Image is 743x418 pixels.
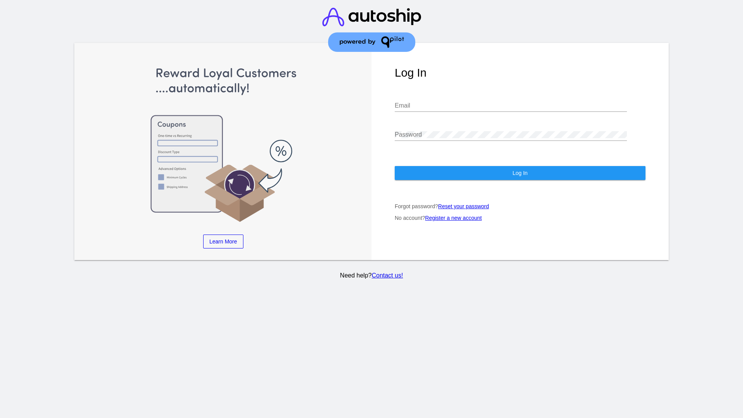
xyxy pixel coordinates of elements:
[438,203,489,209] a: Reset your password
[512,170,527,176] span: Log In
[425,215,482,221] a: Register a new account
[371,272,403,279] a: Contact us!
[395,166,645,180] button: Log In
[395,203,645,209] p: Forgot password?
[395,102,627,109] input: Email
[395,66,645,79] h1: Log In
[73,272,670,279] p: Need help?
[203,235,243,248] a: Learn More
[209,238,237,245] span: Learn More
[395,215,645,221] p: No account?
[98,66,349,223] img: Apply Coupons Automatically to Scheduled Orders with QPilot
